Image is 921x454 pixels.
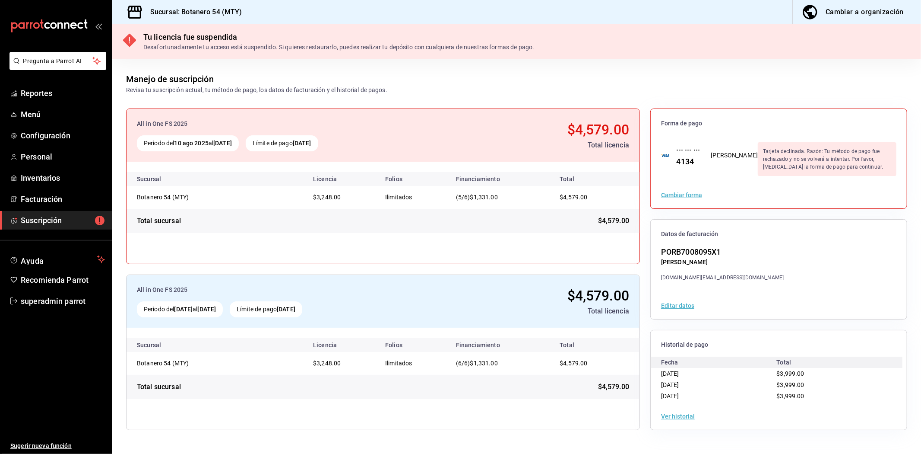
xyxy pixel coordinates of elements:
th: Licencia [306,172,378,186]
div: Desafortunadamente tu acceso está suspendido. Si quieres restaurarlo, puedes realizar tu depósito... [143,43,534,52]
div: [DOMAIN_NAME][EMAIL_ADDRESS][DOMAIN_NAME] [661,274,784,281]
th: Total [549,338,639,352]
div: (6/6) [456,359,542,368]
span: $1,331.00 [470,360,498,367]
div: Revisa tu suscripción actual, tu método de pago, los datos de facturación y el historial de pagos. [126,86,387,95]
div: Botanero 54 (MTY) [137,359,223,368]
span: Menú [21,109,105,120]
div: Total sucursal [137,382,181,392]
span: $4,579.00 [598,216,629,226]
div: Límite de pago [246,135,318,151]
div: Sucursal [137,342,184,348]
span: $4,579.00 [560,194,587,201]
div: Cambiar a organización [826,6,904,18]
div: All in One FS 2025 [137,119,439,128]
span: Datos de facturación [661,230,896,238]
div: [DATE] [661,379,777,390]
th: Folios [378,338,449,352]
span: $4,579.00 [560,360,587,367]
span: superadmin parrot [21,295,105,307]
button: Editar datos [661,303,694,309]
span: Configuración [21,130,105,141]
th: Total [549,172,639,186]
strong: [DATE] [293,140,311,147]
span: $3,999.00 [777,381,804,388]
span: Facturación [21,193,105,205]
span: Suscripción [21,214,105,226]
strong: [DATE] [198,306,216,313]
div: ··· ··· ··· 4134 [670,144,701,167]
span: $4,579.00 [598,382,629,392]
span: Forma de pago [661,119,896,128]
th: Folios [378,172,449,186]
span: $3,248.00 [313,360,341,367]
strong: 10 ago 2025 [174,140,208,147]
strong: [DATE] [213,140,232,147]
span: $1,331.00 [470,194,498,201]
div: Periodo del al [137,301,223,317]
div: Total sucursal [137,216,181,226]
td: Ilimitados [378,186,449,209]
th: Licencia [306,338,378,352]
div: Tu licencia fue suspendida [143,31,534,43]
th: Financiamiento [449,338,549,352]
div: Botanero 54 (MTY) [137,193,223,201]
span: Recomienda Parrot [21,274,105,286]
div: All in One FS 2025 [137,285,431,294]
button: Ver historial [661,413,695,419]
span: Reportes [21,87,105,99]
span: Personal [21,151,105,163]
div: Total licencia [438,306,629,317]
div: [PERSON_NAME] [711,151,758,160]
h3: Sucursal: Botanero 54 (MTY) [143,7,242,17]
span: $3,999.00 [777,370,804,377]
th: Financiamiento [449,172,549,186]
td: Ilimitados [378,352,449,375]
span: Historial de pago [661,341,896,349]
div: Total licencia [446,140,629,150]
span: Sugerir nueva función [10,441,105,451]
strong: [DATE] [277,306,295,313]
div: (5/6) [456,193,542,202]
span: Inventarios [21,172,105,184]
span: $3,999.00 [777,393,804,400]
span: $4,579.00 [567,288,629,304]
div: Sucursal [137,176,184,182]
div: [DATE] [661,390,777,402]
div: [DATE] [661,368,777,379]
button: Pregunta a Parrot AI [9,52,106,70]
div: Fecha [661,357,777,368]
div: Límite de pago [230,301,302,317]
strong: [DATE] [174,306,193,313]
div: Manejo de suscripción [126,73,214,86]
span: Pregunta a Parrot AI [23,57,93,66]
span: Ayuda [21,254,94,265]
div: Total [777,357,893,368]
div: [PERSON_NAME] [661,258,784,267]
span: $3,248.00 [313,194,341,201]
div: Periodo del al [137,135,239,151]
span: $4,579.00 [567,121,629,138]
button: open_drawer_menu [95,22,102,29]
div: Tarjeta declinada. Razón: Tu método de pago fue rechazado y no se volverá a intentar. Por favor, ... [758,142,896,176]
button: Cambiar forma [661,192,702,198]
a: Pregunta a Parrot AI [6,63,106,72]
div: PORB7008095X1 [661,246,784,258]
